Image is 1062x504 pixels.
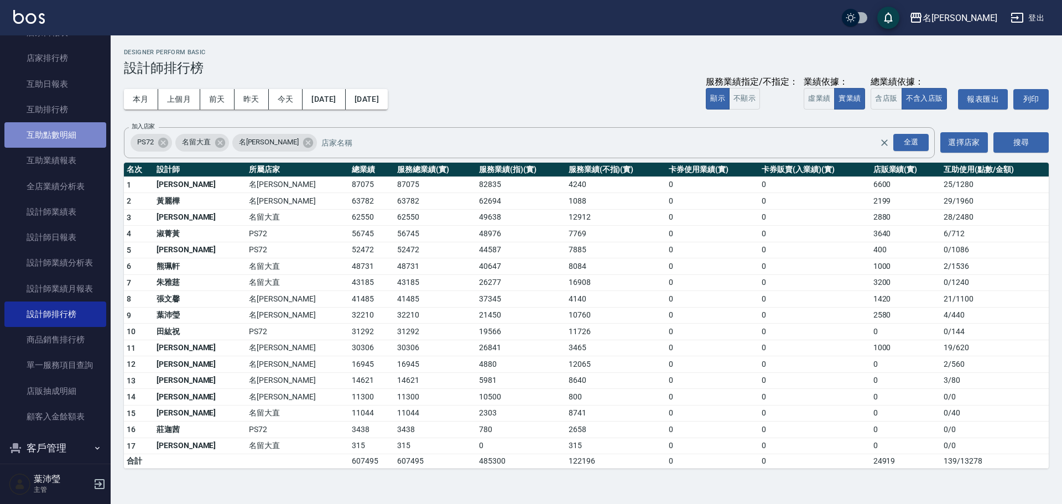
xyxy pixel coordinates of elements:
td: 49638 [476,209,566,226]
td: 0 [666,389,759,406]
td: 0 [666,258,759,275]
a: 互助日報表 [4,71,106,97]
button: Open [891,132,931,153]
td: 37345 [476,291,566,308]
td: 黃麗樺 [154,193,246,210]
td: 1000 [871,340,941,356]
td: 3640 [871,226,941,242]
table: a dense table [124,163,1049,469]
button: 列印 [1013,89,1049,110]
a: 設計師日報表 [4,225,106,250]
td: 2 / 560 [941,356,1049,373]
td: 26841 [476,340,566,356]
td: 30306 [349,340,394,356]
a: 商品銷售排行榜 [4,327,106,352]
td: 0 [759,291,871,308]
button: 員工及薪資 [4,463,106,491]
td: 12912 [566,209,667,226]
a: 店販抽成明細 [4,378,106,404]
td: 11300 [394,389,476,406]
span: 6 [127,262,131,271]
span: 17 [127,441,136,450]
button: 昨天 [235,89,269,110]
a: 設計師排行榜 [4,302,106,327]
td: 400 [871,242,941,258]
td: 0 [759,324,871,340]
td: 48731 [394,258,476,275]
td: 0 / 1240 [941,274,1049,291]
td: 40647 [476,258,566,275]
div: PS72 [131,134,172,152]
td: 名留大直 [246,274,349,291]
td: 8084 [566,258,667,275]
td: [PERSON_NAME] [154,340,246,356]
td: 43185 [394,274,476,291]
td: 0 / 0 [941,389,1049,406]
td: 2303 [476,405,566,422]
td: 25 / 1280 [941,176,1049,193]
td: 10760 [566,307,667,324]
td: 0 [759,274,871,291]
th: 店販業績(實) [871,163,941,177]
div: 總業績依據： [871,76,952,88]
span: 14 [127,392,136,401]
td: 31292 [394,324,476,340]
th: 名次 [124,163,154,177]
td: 0 [666,405,759,422]
td: 48731 [349,258,394,275]
td: 0 [666,356,759,373]
a: 全店業績分析表 [4,174,106,199]
a: 顧客入金餘額表 [4,404,106,429]
td: 名留大直 [246,405,349,422]
td: 1000 [871,258,941,275]
td: PS72 [246,422,349,438]
span: 16 [127,425,136,434]
td: 44587 [476,242,566,258]
td: 4240 [566,176,667,193]
td: 7885 [566,242,667,258]
td: 淑菁黃 [154,226,246,242]
td: 0 [759,356,871,373]
td: 0 [759,340,871,356]
button: Clear [877,135,892,150]
div: 業績依據： [804,76,865,88]
td: 2580 [871,307,941,324]
td: 63782 [394,193,476,210]
td: 熊珮軒 [154,258,246,275]
td: 0 [666,372,759,389]
td: 1420 [871,291,941,308]
a: 互助排行榜 [4,97,106,122]
td: 0 [871,422,941,438]
td: 葉沛瑩 [154,307,246,324]
a: 設計師業績月報表 [4,276,106,302]
td: 8640 [566,372,667,389]
td: 485300 [476,454,566,469]
td: 0 [759,422,871,438]
td: 21 / 1100 [941,291,1049,308]
div: 名[PERSON_NAME] [923,11,997,25]
td: 87075 [349,176,394,193]
td: 14621 [394,372,476,389]
td: 8741 [566,405,667,422]
td: 0 [759,389,871,406]
button: 虛業績 [804,88,835,110]
td: [PERSON_NAME] [154,356,246,373]
div: 服務業績指定/不指定： [706,76,798,88]
td: 0 / 0 [941,422,1049,438]
button: 不顯示 [729,88,760,110]
p: 主管 [34,485,90,495]
th: 服務業績(指)(實) [476,163,566,177]
td: 0 [759,405,871,422]
td: 1088 [566,193,667,210]
span: 3 [127,213,131,222]
td: 0 [666,340,759,356]
td: 41485 [349,291,394,308]
td: 0 [759,454,871,469]
td: 28 / 2480 [941,209,1049,226]
td: 48976 [476,226,566,242]
td: 名[PERSON_NAME] [246,356,349,373]
input: 店家名稱 [319,133,899,152]
td: PS72 [246,324,349,340]
td: 名[PERSON_NAME] [246,193,349,210]
td: 名[PERSON_NAME] [246,372,349,389]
